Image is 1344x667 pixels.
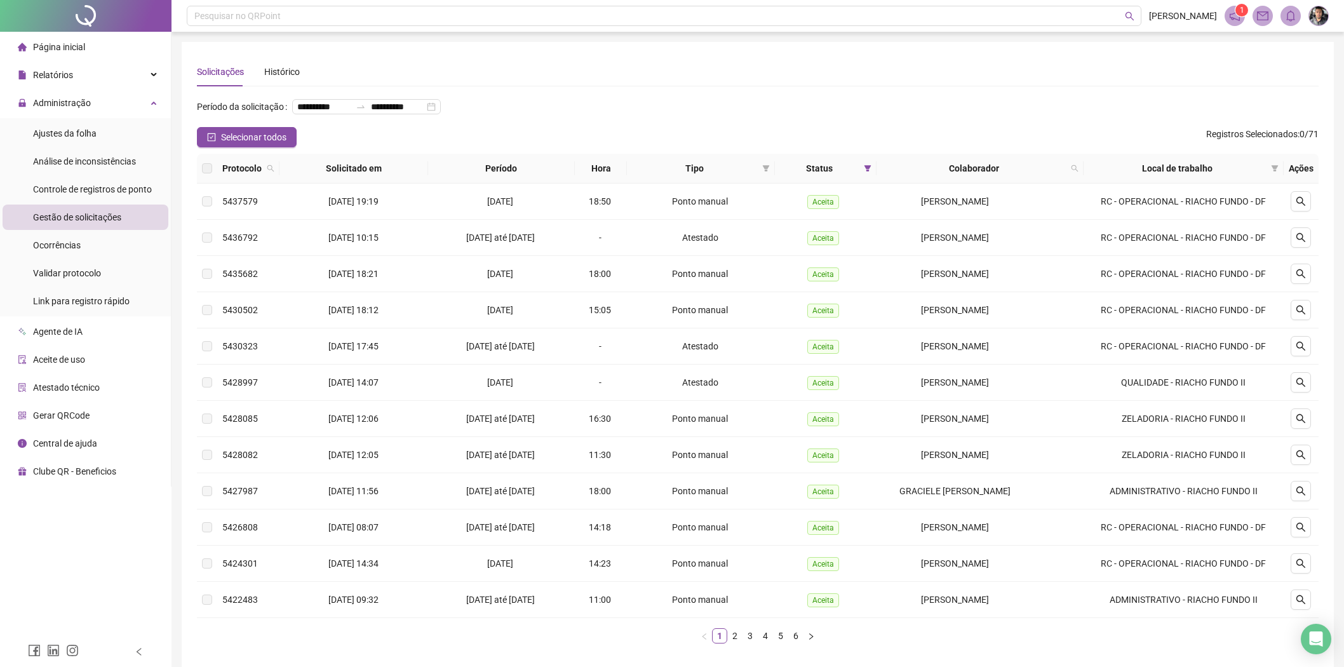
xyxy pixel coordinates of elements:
[713,629,727,643] a: 1
[328,595,379,605] span: [DATE] 09:32
[672,414,728,424] span: Ponto manual
[222,522,258,532] span: 5426808
[1240,6,1244,15] span: 1
[18,71,27,79] span: file
[712,628,727,643] li: 1
[1084,473,1284,509] td: ADMINISTRATIVO - RIACHO FUNDO II
[1229,10,1240,22] span: notification
[18,383,27,392] span: solution
[921,377,989,387] span: [PERSON_NAME]
[33,42,85,52] span: Página inicial
[743,629,757,643] a: 3
[589,196,611,206] span: 18:50
[33,327,83,337] span: Agente de IA
[807,593,839,607] span: Aceita
[758,628,773,643] li: 4
[328,196,379,206] span: [DATE] 19:19
[803,628,819,643] button: right
[1084,546,1284,582] td: RC - OPERACIONAL - RIACHO FUNDO - DF
[1296,196,1306,206] span: search
[1309,6,1328,25] img: 76884
[197,65,244,79] div: Solicitações
[807,412,839,426] span: Aceita
[33,184,152,194] span: Controle de registros de ponto
[18,411,27,420] span: qrcode
[33,296,130,306] span: Link para registro rápido
[33,466,116,476] span: Clube QR - Beneficios
[356,102,366,112] span: to
[28,644,41,657] span: facebook
[466,486,535,496] span: [DATE] até [DATE]
[1296,522,1306,532] span: search
[1084,184,1284,220] td: RC - OPERACIONAL - RIACHO FUNDO - DF
[589,450,611,460] span: 11:30
[575,154,627,184] th: Hora
[487,377,513,387] span: [DATE]
[222,595,258,605] span: 5422483
[807,195,839,209] span: Aceita
[789,629,803,643] a: 6
[487,305,513,315] span: [DATE]
[1271,165,1279,172] span: filter
[47,644,60,657] span: linkedin
[1296,377,1306,387] span: search
[33,410,90,421] span: Gerar QRCode
[589,486,611,496] span: 18:00
[589,522,611,532] span: 14:18
[1084,292,1284,328] td: RC - OPERACIONAL - RIACHO FUNDO - DF
[33,70,73,80] span: Relatórios
[1084,256,1284,292] td: RC - OPERACIONAL - RIACHO FUNDO - DF
[1296,269,1306,279] span: search
[33,438,97,448] span: Central de ajuda
[279,154,428,184] th: Solicitado em
[33,128,97,138] span: Ajustes da folha
[921,341,989,351] span: [PERSON_NAME]
[589,269,611,279] span: 18:00
[356,102,366,112] span: swap-right
[328,558,379,569] span: [DATE] 14:34
[33,268,101,278] span: Validar protocolo
[33,212,121,222] span: Gestão de solicitações
[807,485,839,499] span: Aceita
[1301,624,1331,654] div: Open Intercom Messenger
[18,355,27,364] span: audit
[1084,509,1284,546] td: RC - OPERACIONAL - RIACHO FUNDO - DF
[632,161,757,175] span: Tipo
[267,165,274,172] span: search
[222,558,258,569] span: 5424301
[466,232,535,243] span: [DATE] até [DATE]
[1084,437,1284,473] td: ZELADORIA - RIACHO FUNDO II
[672,305,728,315] span: Ponto manual
[222,161,262,175] span: Protocolo
[328,522,379,532] span: [DATE] 08:07
[803,628,819,643] li: Próxima página
[222,341,258,351] span: 5430323
[1084,328,1284,365] td: RC - OPERACIONAL - RIACHO FUNDO - DF
[1084,365,1284,401] td: QUALIDADE - RIACHO FUNDO II
[864,165,871,172] span: filter
[599,341,601,351] span: -
[921,595,989,605] span: [PERSON_NAME]
[328,305,379,315] span: [DATE] 18:12
[1084,582,1284,618] td: ADMINISTRATIVO - RIACHO FUNDO II
[466,450,535,460] span: [DATE] até [DATE]
[466,522,535,532] span: [DATE] até [DATE]
[222,232,258,243] span: 5436792
[728,629,742,643] a: 2
[758,629,772,643] a: 4
[1071,165,1079,172] span: search
[1296,558,1306,569] span: search
[807,521,839,535] span: Aceita
[1257,10,1268,22] span: mail
[1206,129,1298,139] span: Registros Selecionados
[807,340,839,354] span: Aceita
[328,269,379,279] span: [DATE] 18:21
[921,450,989,460] span: [PERSON_NAME]
[672,486,728,496] span: Ponto manual
[197,127,297,147] button: Selecionar todos
[589,595,611,605] span: 11:00
[1296,486,1306,496] span: search
[1285,10,1296,22] span: bell
[682,377,718,387] span: Atestado
[921,232,989,243] span: [PERSON_NAME]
